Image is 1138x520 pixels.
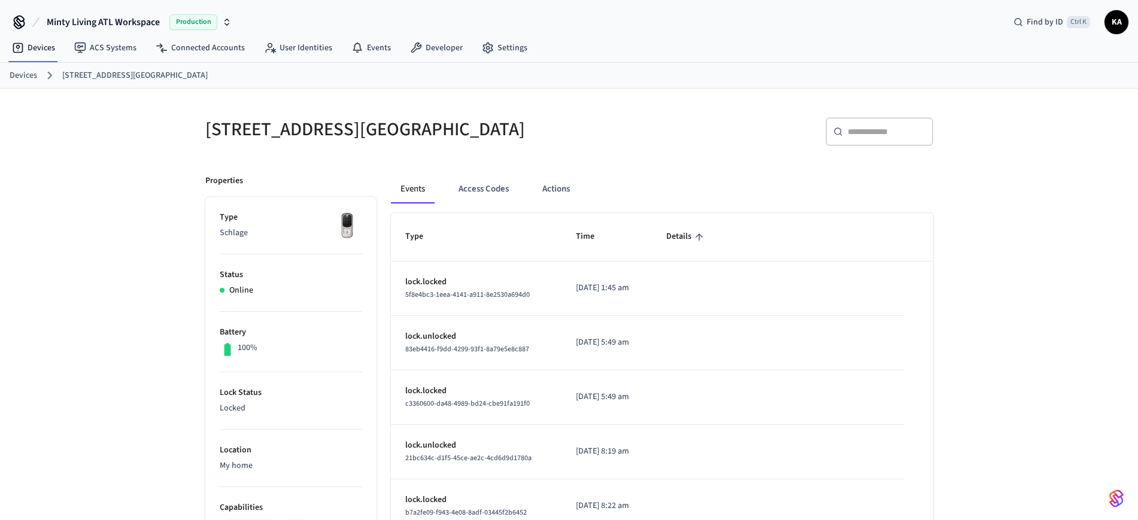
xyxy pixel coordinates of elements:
[169,14,217,30] span: Production
[220,444,362,457] p: Location
[405,453,532,463] span: 21bc634c-d1f5-45ce-ae2c-4cd6d9d1780a
[576,282,638,294] p: [DATE] 1:45 am
[391,175,435,203] button: Events
[391,175,933,203] div: ant example
[666,227,707,246] span: Details
[449,175,518,203] button: Access Codes
[220,211,362,224] p: Type
[2,37,65,59] a: Devices
[576,227,610,246] span: Time
[1067,16,1090,28] span: Ctrl K
[405,227,439,246] span: Type
[472,37,537,59] a: Settings
[229,284,253,297] p: Online
[1109,489,1124,508] img: SeamLogoGradient.69752ec5.svg
[405,507,527,518] span: b7a2fe09-f943-4e08-8adf-03445f2b6452
[1027,16,1063,28] span: Find by ID
[533,175,579,203] button: Actions
[220,387,362,399] p: Lock Status
[576,500,638,512] p: [DATE] 8:22 am
[220,402,362,415] p: Locked
[576,336,638,349] p: [DATE] 5:49 am
[342,37,400,59] a: Events
[405,439,547,452] p: lock.unlocked
[220,227,362,239] p: Schlage
[47,15,160,29] span: Minty Living ATL Workspace
[146,37,254,59] a: Connected Accounts
[405,494,547,506] p: lock.locked
[254,37,342,59] a: User Identities
[205,175,243,187] p: Properties
[400,37,472,59] a: Developer
[405,330,547,343] p: lock.unlocked
[205,117,562,142] h5: [STREET_ADDRESS][GEOGRAPHIC_DATA]
[62,69,208,82] a: [STREET_ADDRESS][GEOGRAPHIC_DATA]
[405,399,530,409] span: c3360600-da48-4989-bd24-cbe91fa191f0
[405,290,530,300] span: 5f8e4bc3-1eea-4141-a911-8e2530a694d0
[405,385,547,397] p: lock.locked
[576,445,638,458] p: [DATE] 8:19 am
[1106,11,1127,33] span: KA
[65,37,146,59] a: ACS Systems
[405,344,529,354] span: 83eb4416-f9dd-4299-93f1-8a79e5e8c887
[238,342,257,354] p: 100%
[332,211,362,241] img: Yale Assure Touchscreen Wifi Smart Lock, Satin Nickel, Front
[220,501,362,514] p: Capabilities
[576,391,638,403] p: [DATE] 5:49 am
[220,326,362,339] p: Battery
[220,269,362,281] p: Status
[220,460,362,472] p: My home
[1004,11,1100,33] div: Find by IDCtrl K
[405,276,547,288] p: lock.locked
[1104,10,1128,34] button: KA
[10,69,37,82] a: Devices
